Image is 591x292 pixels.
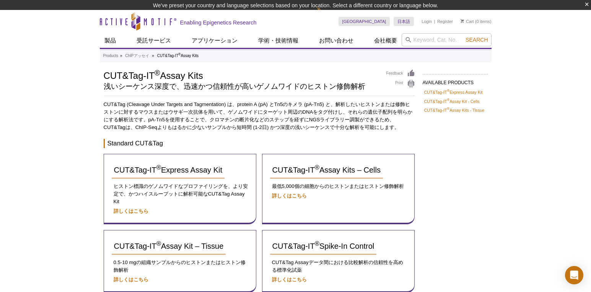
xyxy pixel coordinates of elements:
a: アプリケーション [187,33,242,48]
a: 詳しくはこちら [114,208,148,214]
span: Search [466,37,488,43]
img: Change Here [317,6,337,24]
span: CUT&Tag-IT Express Assay Kit [114,166,222,174]
a: Print [386,80,415,88]
a: Feedback [386,69,415,78]
sup: ® [155,69,160,77]
button: Search [463,36,490,43]
span: CUT&Tag-IT Assay Kit – Tissue [114,242,224,250]
h3: Standard CUT&Tag [104,139,415,148]
a: 日本語 [394,17,414,26]
a: CUT&Tag-IT®Assay Kit - Cells [424,98,480,105]
a: 詳しくはこちら [272,277,307,282]
a: CUT&Tag-IT®Express Assay Kit [424,89,483,96]
sup: ® [315,164,319,171]
a: CUT&Tag-IT®Express Assay Kit [112,162,225,179]
a: 詳しくはこちら [114,277,148,282]
a: CUT&Tag-IT®Assay Kit – Tissue [112,238,226,255]
a: Login [422,19,432,24]
li: (0 items) [461,17,492,26]
a: CUT&Tag-IT®Spike-In Control [270,238,377,255]
div: Open Intercom Messenger [565,266,583,284]
a: CUT&Tag-IT®Assay Kits - Tissue [424,107,485,114]
a: Cart [461,19,474,24]
li: CUT&Tag-IT Assay Kits [157,54,199,58]
a: 受託サービス [132,33,176,48]
a: ChIPアッセイ [125,52,149,59]
sup: ® [447,107,450,111]
h2: Enabling Epigenetics Research [180,19,257,26]
li: | [434,17,435,26]
span: CUT&Tag-IT Spike-In Control [272,242,374,250]
span: CUT&Tag-IT Assay Kits – Cells [272,166,381,174]
p: 最低5,000個の細胞からのヒストンまたはヒストン修飾解析 [270,183,407,190]
a: Register [437,19,453,24]
p: CUT&Tag (Cleavage Under Targets and Tagmentation) は、protein A (pA) とTn5のキメラ (pA-Tn5) と、解析したいヒストンま... [104,101,415,131]
p: 0.5-10 mgの組織サンプルからのヒストンまたはヒストン修飾解析 [112,259,248,274]
p: CUT&Tag Assayデータ間における比較解析の信頼性を高める標準化試薬 [270,259,407,274]
img: Your Cart [461,19,464,23]
sup: ® [447,98,450,102]
a: 学術・技術情報 [254,33,303,48]
li: » [120,54,122,58]
li: » [152,54,154,58]
h2: 浅いシーケンス深度で、迅速かつ信頼性が高いゲノムワイドのヒストン修飾解析 [104,83,379,90]
sup: ® [315,240,319,247]
sup: ® [178,52,181,56]
sup: ® [156,164,161,171]
a: Products [103,52,118,59]
a: 会社概要 [370,33,402,48]
a: 詳しくはこちら [272,193,307,199]
h2: AVAILABLE PRODUCTS [423,74,488,88]
a: お問い合わせ [314,33,358,48]
sup: ® [156,240,161,247]
input: Keyword, Cat. No. [402,33,492,46]
a: [GEOGRAPHIC_DATA] [339,17,390,26]
p: ヒストン標識のゲノムワイドなプロファイリングを、より安定で、かつハイスループットに解析可能なCUT&Tag Assay Kit [112,183,248,206]
a: 製品 [100,33,120,48]
a: CUT&Tag-IT®Assay Kits – Cells [270,162,383,179]
h1: CUT&Tag-IT Assay Kits [104,69,379,81]
sup: ® [447,89,450,93]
